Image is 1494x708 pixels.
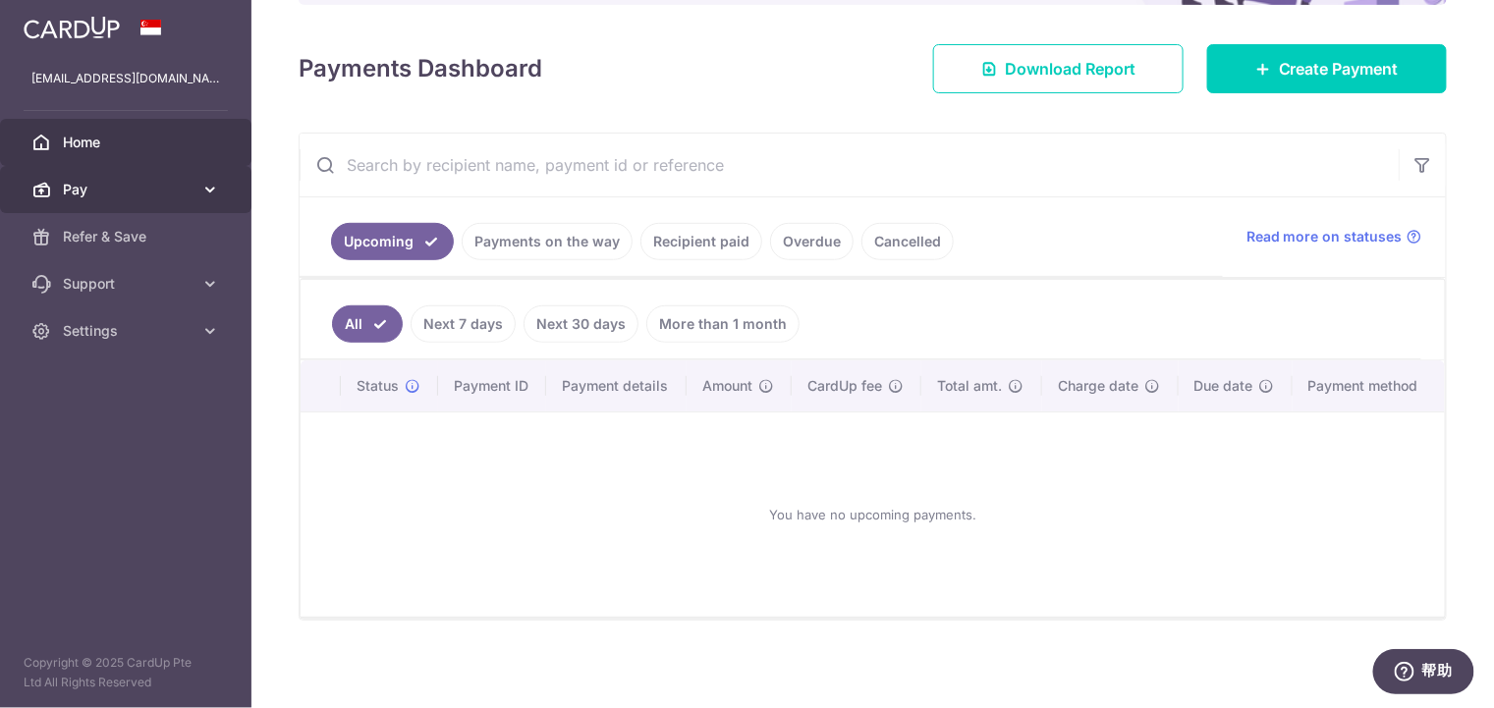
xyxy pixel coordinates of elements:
[1293,360,1445,411] th: Payment method
[1005,57,1135,81] span: Download Report
[63,321,193,341] span: Settings
[933,44,1184,93] a: Download Report
[324,428,1421,601] div: You have no upcoming payments.
[1207,44,1447,93] a: Create Payment
[63,227,193,246] span: Refer & Save
[1058,376,1138,396] span: Charge date
[1246,227,1403,246] span: Read more on statuses
[63,274,193,294] span: Support
[1279,57,1399,81] span: Create Payment
[807,376,882,396] span: CardUp fee
[646,305,800,343] a: More than 1 month
[770,223,854,260] a: Overdue
[331,223,454,260] a: Upcoming
[861,223,954,260] a: Cancelled
[524,305,638,343] a: Next 30 days
[462,223,633,260] a: Payments on the way
[332,305,403,343] a: All
[63,133,193,152] span: Home
[31,69,220,88] p: [EMAIL_ADDRESS][DOMAIN_NAME]
[937,376,1002,396] span: Total amt.
[1246,227,1422,246] a: Read more on statuses
[702,376,752,396] span: Amount
[63,180,193,199] span: Pay
[1372,649,1474,698] iframe: 打开一个小组件，您可以在其中找到更多信息
[1194,376,1253,396] span: Due date
[438,360,546,411] th: Payment ID
[24,16,120,39] img: CardUp
[357,376,399,396] span: Status
[411,305,516,343] a: Next 7 days
[300,134,1399,196] input: Search by recipient name, payment id or reference
[640,223,762,260] a: Recipient paid
[546,360,687,411] th: Payment details
[299,51,542,86] h4: Payments Dashboard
